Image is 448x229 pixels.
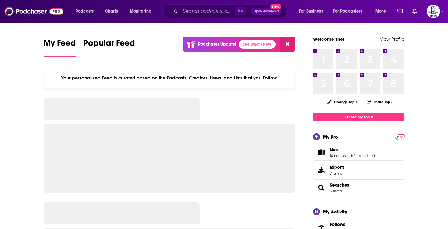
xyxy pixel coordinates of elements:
span: Logged in as TheKeyPR [427,5,440,18]
button: Change Top 8 [324,98,361,106]
div: Search podcasts, credits, & more... [169,4,293,18]
span: Monitoring [130,7,151,16]
div: Your personalized Feed is curated based on the Podcasts, Creators, Users, and Lists that you Follow. [44,68,295,88]
a: Charts [101,6,122,16]
button: Show profile menu [427,5,440,18]
a: My Feed [44,38,76,57]
span: ⌘ K [235,7,246,15]
a: Popular Feed [83,38,135,57]
img: Podchaser - Follow, Share and Rate Podcasts [5,6,63,17]
a: 3 saved [330,189,342,193]
div: My Pro [323,134,338,140]
a: See What's New [239,40,276,49]
span: My Feed [44,38,76,52]
button: open menu [71,6,101,16]
button: open menu [295,6,331,16]
span: Charts [105,7,118,16]
div: My Activity [323,209,347,215]
a: Exports [313,162,404,178]
a: Follows [330,222,386,227]
span: Exports [315,166,327,174]
span: For Podcasters [333,7,362,16]
input: Search podcasts, credits, & more... [180,6,235,16]
span: Open Advanced [254,10,279,13]
img: User Profile [427,5,440,18]
button: Share Top 8 [366,96,394,108]
a: View Profile [380,36,404,42]
span: More [375,7,386,16]
span: New [270,4,281,9]
span: Exports [330,164,345,170]
a: Searches [315,183,327,192]
button: open menu [329,6,371,16]
a: Searches [330,182,349,188]
span: Lists [313,144,404,161]
span: Follows [330,222,345,227]
a: Welcome The! [313,36,344,42]
span: Popular Feed [83,38,135,52]
span: , [354,153,354,158]
a: Show notifications dropdown [410,6,419,17]
span: For Business [299,7,323,16]
button: Open AdvancedNew [251,8,282,15]
a: 10 podcast lists [330,153,354,158]
a: Lists [330,147,375,152]
span: Lists [330,147,339,152]
button: open menu [371,6,393,16]
button: open menu [126,6,159,16]
a: Create My Top 8 [313,113,404,121]
span: Searches [313,179,404,196]
a: Show notifications dropdown [395,6,405,17]
span: 7 items [330,171,345,175]
a: Lists [315,148,327,157]
span: Podcasts [76,7,94,16]
p: Podchaser Update! [198,42,236,47]
a: PRO [396,134,404,139]
a: 1 episode list [354,153,375,158]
